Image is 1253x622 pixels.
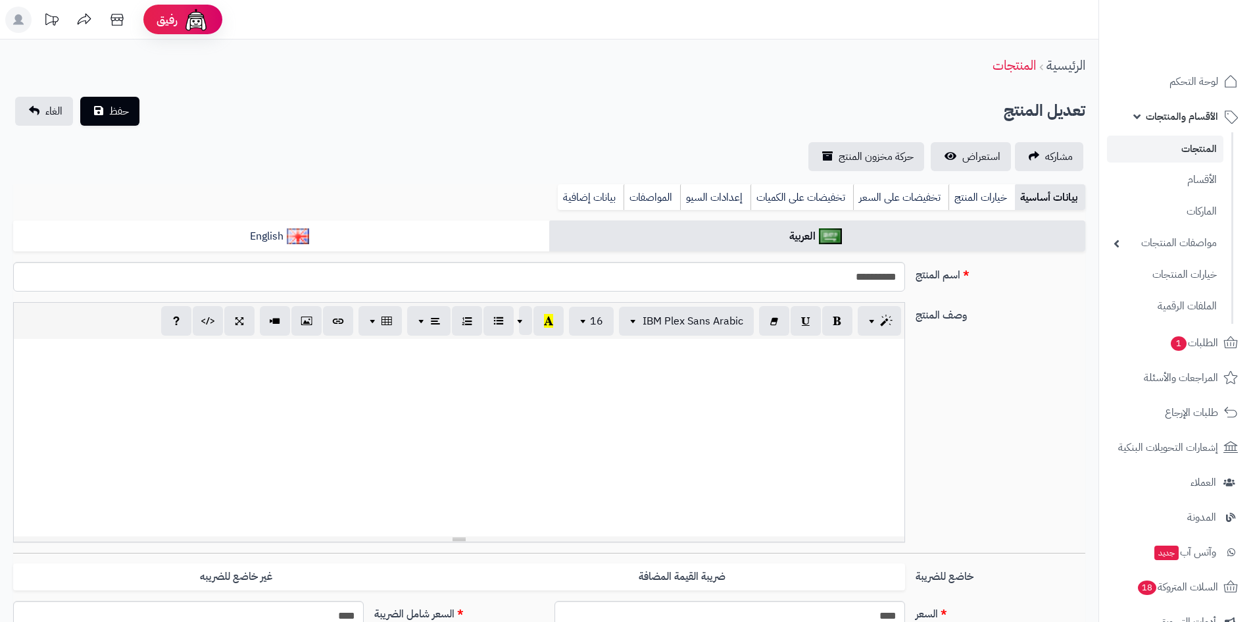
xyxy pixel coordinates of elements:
label: خاضع للضريبة [910,563,1091,584]
a: بيانات أساسية [1015,184,1085,211]
img: العربية [819,228,842,244]
a: استعراض [931,142,1011,171]
span: 16 [590,313,603,329]
a: إعدادات السيو [680,184,750,211]
label: وصف المنتج [910,302,1091,323]
span: لوحة التحكم [1169,72,1218,91]
a: لوحة التحكم [1107,66,1245,97]
a: الرئيسية [1046,55,1085,75]
span: إشعارات التحويلات البنكية [1118,438,1218,457]
span: استعراض [962,149,1000,165]
span: الطلبات [1169,334,1218,352]
a: العملاء [1107,467,1245,498]
a: تخفيضات على الكميات [750,184,853,211]
span: جديد [1154,546,1179,560]
a: English [13,220,549,253]
span: وآتس آب [1153,543,1216,561]
span: الغاء [45,103,62,119]
a: بيانات إضافية [558,184,624,211]
span: طلبات الإرجاع [1165,403,1218,422]
a: حركة مخزون المنتج [808,142,924,171]
a: وآتس آبجديد [1107,536,1245,568]
a: مواصفات المنتجات [1107,229,1223,257]
button: IBM Plex Sans Arabic [619,307,754,336]
button: حفظ [80,97,139,126]
a: إشعارات التحويلات البنكية [1107,432,1245,463]
a: مشاركه [1015,142,1083,171]
label: ضريبة القيمة المضافة [459,563,905,590]
a: خيارات المنتجات [1107,261,1223,289]
a: المدونة [1107,502,1245,533]
span: العملاء [1191,473,1216,492]
a: السلات المتروكة18 [1107,571,1245,603]
label: السعر شامل الضريبة [369,601,549,622]
a: الأقسام [1107,166,1223,194]
a: العربية [549,220,1085,253]
h2: تعديل المنتج [1004,97,1085,124]
a: الماركات [1107,197,1223,226]
label: السعر [910,601,1091,622]
a: المنتجات [993,55,1036,75]
span: رفيق [157,12,178,28]
span: 1 [1171,336,1187,351]
a: المواصفات [624,184,680,211]
img: English [287,228,310,244]
a: المنتجات [1107,136,1223,163]
span: الأقسام والمنتجات [1146,107,1218,126]
button: 16 [569,307,614,336]
img: logo-2.png [1164,37,1241,65]
span: 18 [1138,581,1156,595]
span: السلات المتروكة [1137,578,1218,596]
a: تخفيضات على السعر [853,184,948,211]
span: IBM Plex Sans Arabic [643,313,743,329]
span: المدونة [1187,508,1216,527]
a: الغاء [15,97,73,126]
span: حركة مخزون المنتج [839,149,914,165]
a: خيارات المنتج [948,184,1015,211]
label: اسم المنتج [910,262,1091,283]
label: غير خاضع للضريبه [13,563,459,590]
a: الطلبات1 [1107,327,1245,359]
span: المراجعات والأسئلة [1144,369,1218,387]
a: تحديثات المنصة [35,7,68,36]
a: المراجعات والأسئلة [1107,362,1245,394]
a: طلبات الإرجاع [1107,397,1245,428]
span: حفظ [109,103,129,119]
img: ai-face.png [183,7,209,33]
a: الملفات الرقمية [1107,292,1223,321]
span: مشاركه [1045,149,1073,165]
